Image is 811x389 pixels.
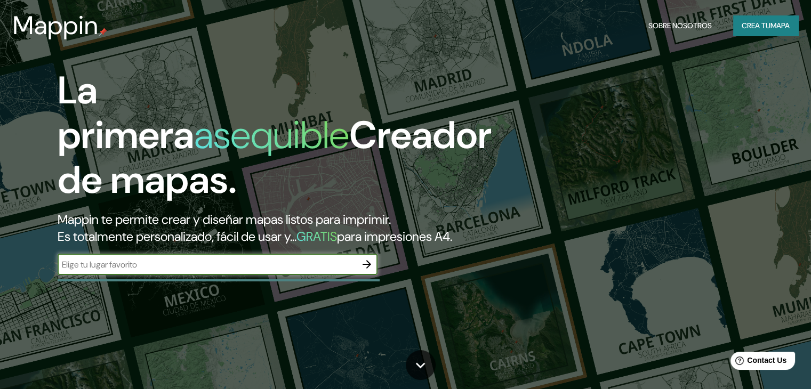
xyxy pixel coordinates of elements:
font: Es totalmente personalizado, fácil de usar y... [58,228,296,245]
font: Crea tu [742,21,770,30]
font: La primera [58,66,194,160]
iframe: Help widget launcher [716,347,799,377]
font: Sobre nosotros [648,21,712,30]
font: Creador de mapas. [58,110,492,205]
font: asequible [194,110,349,160]
font: Mappin te permite crear y diseñar mapas listos para imprimir. [58,211,391,228]
button: Crea tumapa [733,15,798,36]
button: Sobre nosotros [644,15,716,36]
input: Elige tu lugar favorito [58,258,356,271]
font: GRATIS [296,228,337,245]
font: mapa [770,21,790,30]
font: Mappin [13,9,99,42]
font: para impresiones A4. [337,228,452,245]
img: pin de mapeo [99,28,107,36]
